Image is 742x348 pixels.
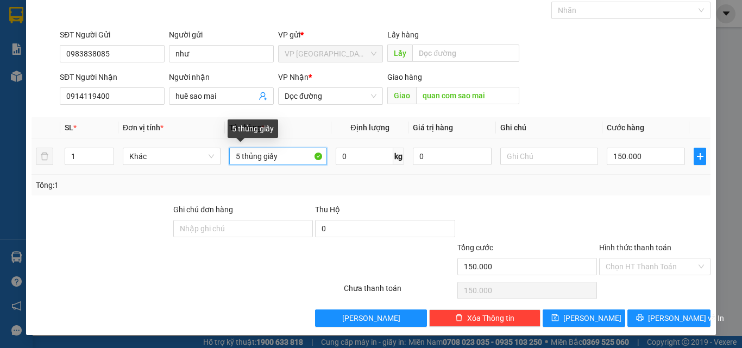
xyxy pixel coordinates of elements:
[65,123,73,132] span: SL
[36,148,53,165] button: delete
[285,88,376,104] span: Dọc đường
[467,312,514,324] span: Xóa Thông tin
[342,312,400,324] span: [PERSON_NAME]
[229,148,327,165] input: VD: Bàn, Ghế
[39,38,152,59] span: 085 88 555 88
[169,29,274,41] div: Người gửi
[60,29,165,41] div: SĐT Người Gửi
[4,76,124,97] span: VP Công Ty -
[387,87,416,104] span: Giao
[563,312,621,324] span: [PERSON_NAME]
[694,152,706,161] span: plus
[455,314,463,322] span: delete
[500,148,598,165] input: Ghi Chú
[129,148,214,164] span: Khác
[551,314,559,322] span: save
[173,205,233,214] label: Ghi chú đơn hàng
[413,148,491,165] input: 0
[60,71,165,83] div: SĐT Người Nhận
[413,123,453,132] span: Giá trị hàng
[648,312,724,324] span: [PERSON_NAME] và In
[39,6,147,36] strong: CÔNG TY CP BÌNH TÂM
[350,123,389,132] span: Định lượng
[599,243,671,252] label: Hình thức thanh toán
[393,148,404,165] span: kg
[259,92,267,100] span: user-add
[315,205,340,214] span: Thu Hộ
[627,309,710,327] button: printer[PERSON_NAME] và In
[39,38,152,59] span: VP Tân Bình ĐT:
[343,282,456,301] div: Chưa thanh toán
[228,119,278,138] div: 5 thủng giấy
[4,62,20,73] span: Gửi:
[173,220,313,237] input: Ghi chú đơn hàng
[169,71,274,83] div: Người nhận
[457,243,493,252] span: Tổng cước
[387,30,419,39] span: Lấy hàng
[416,87,519,104] input: Dọc đường
[278,73,309,81] span: VP Nhận
[387,73,422,81] span: Giao hàng
[4,76,124,97] span: Nhận:
[543,309,626,327] button: save[PERSON_NAME]
[412,45,519,62] input: Dọc đường
[20,62,122,73] span: VP [GEOGRAPHIC_DATA] -
[315,309,426,327] button: [PERSON_NAME]
[636,314,644,322] span: printer
[4,8,37,57] img: logo
[285,46,376,62] span: VP Tân Bình
[278,29,383,41] div: VP gửi
[496,117,602,138] th: Ghi chú
[694,148,706,165] button: plus
[387,45,412,62] span: Lấy
[123,123,164,132] span: Đơn vị tính
[607,123,644,132] span: Cước hàng
[36,179,287,191] div: Tổng: 1
[429,309,540,327] button: deleteXóa Thông tin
